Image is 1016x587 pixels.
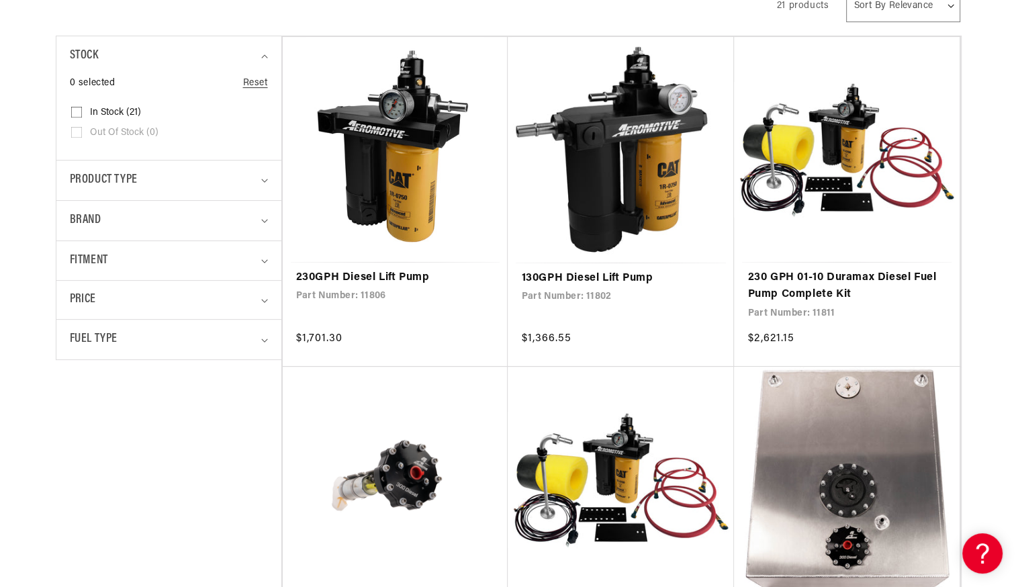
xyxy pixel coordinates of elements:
[70,171,138,190] span: Product type
[747,269,946,304] a: 230 GPH 01-10 Duramax Diesel Fuel Pump Complete Kit
[70,201,268,240] summary: Brand (0 selected)
[70,320,268,359] summary: Fuel Type (0 selected)
[70,36,268,76] summary: Stock (0 selected)
[90,107,141,119] span: In stock (21)
[70,161,268,200] summary: Product type (0 selected)
[296,269,495,287] a: 230GPH Diesel Lift Pump
[521,270,721,287] a: 130GPH Diesel Lift Pump
[777,1,829,11] span: 21 products
[70,46,99,66] span: Stock
[70,291,96,309] span: Price
[70,211,101,230] span: Brand
[70,241,268,281] summary: Fitment (0 selected)
[243,76,268,91] a: Reset
[70,330,118,349] span: Fuel Type
[70,281,268,319] summary: Price
[90,127,158,139] span: Out of stock (0)
[70,251,108,271] span: Fitment
[70,76,116,91] span: 0 selected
